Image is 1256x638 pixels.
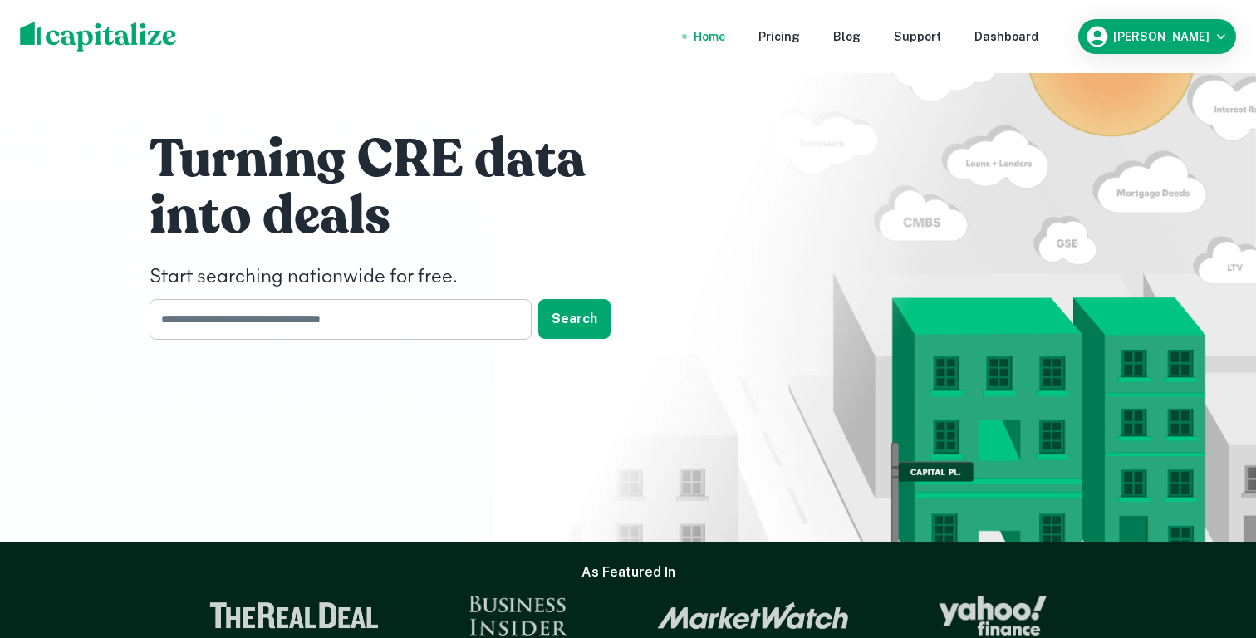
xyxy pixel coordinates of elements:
a: Home [694,27,725,46]
button: Search [538,299,611,339]
h4: Start searching nationwide for free. [150,263,648,292]
img: capitalize-logo.png [20,22,177,52]
h1: into deals [150,183,648,249]
iframe: Chat Widget [1173,505,1256,585]
a: Support [894,27,941,46]
img: The Real Deal [209,602,379,629]
h6: As Featured In [581,562,675,582]
img: Yahoo Finance [939,596,1047,636]
img: Business Insider [469,596,568,636]
button: [PERSON_NAME] [1078,19,1236,54]
img: Market Watch [657,601,849,630]
a: Dashboard [974,27,1038,46]
a: Pricing [758,27,800,46]
a: Blog [833,27,861,46]
h6: [PERSON_NAME] [1113,31,1209,42]
h1: Turning CRE data [150,126,648,193]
